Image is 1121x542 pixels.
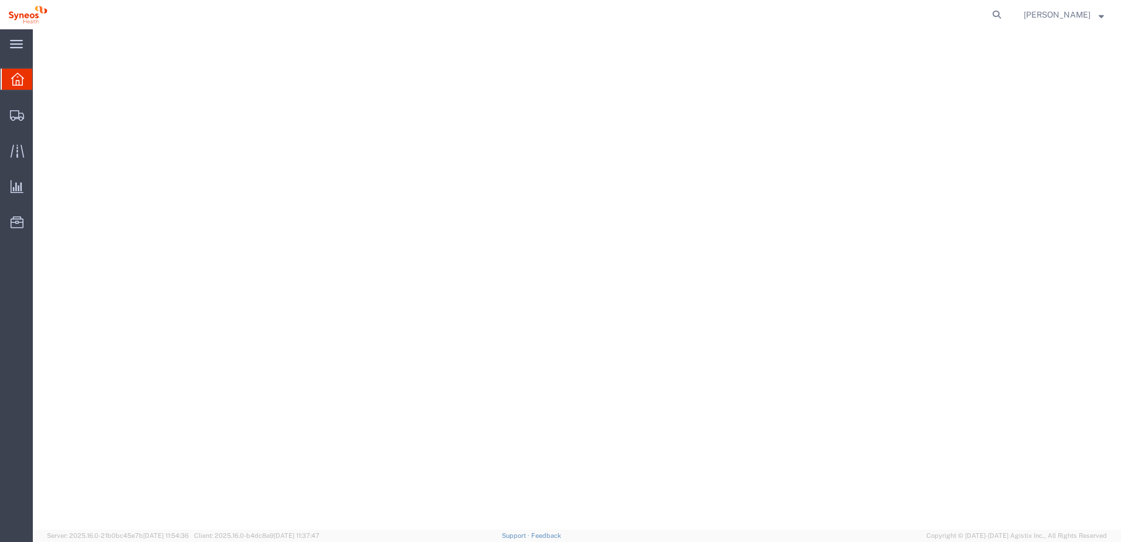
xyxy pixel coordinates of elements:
[33,29,1121,530] iframe: FS Legacy Container
[8,6,47,23] img: logo
[194,532,320,539] span: Client: 2025.16.0-b4dc8a9
[47,532,189,539] span: Server: 2025.16.0-21b0bc45e7b
[1023,8,1105,22] button: [PERSON_NAME]
[143,532,189,539] span: [DATE] 11:54:36
[531,532,561,539] a: Feedback
[926,531,1107,541] span: Copyright © [DATE]-[DATE] Agistix Inc., All Rights Reserved
[502,532,531,539] a: Support
[274,532,320,539] span: [DATE] 11:37:47
[1024,8,1091,21] span: Natan Tateishi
